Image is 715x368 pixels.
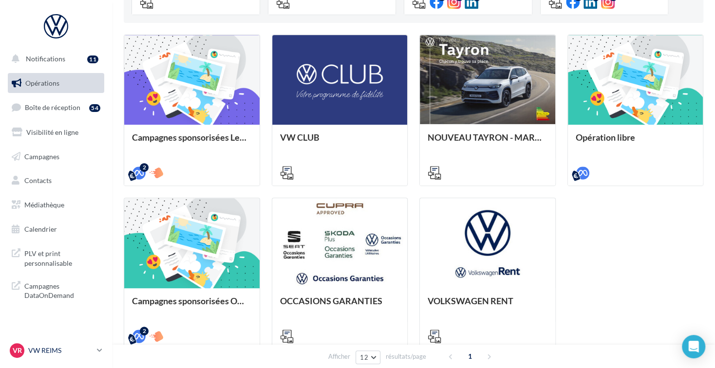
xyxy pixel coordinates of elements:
span: PLV et print personnalisable [24,247,100,268]
div: Campagnes sponsorisées OPO [132,296,252,315]
button: Notifications 11 [6,49,102,69]
div: 11 [87,55,98,63]
span: Boîte de réception [25,103,80,111]
div: OCCASIONS GARANTIES [280,296,400,315]
a: Boîte de réception54 [6,97,106,118]
a: Visibilité en ligne [6,122,106,143]
span: Contacts [24,176,52,184]
a: PLV et print personnalisable [6,243,106,272]
a: Médiathèque [6,195,106,215]
span: Notifications [26,55,65,63]
span: 1 [462,349,478,364]
div: 2 [140,327,149,335]
span: Campagnes [24,152,59,160]
div: Opération libre [576,132,696,152]
a: Campagnes DataOnDemand [6,276,106,304]
span: Médiathèque [24,201,64,209]
div: VW CLUB [280,132,400,152]
span: Visibilité en ligne [26,128,78,136]
a: Campagnes [6,147,106,167]
a: Opérations [6,73,106,93]
span: Afficher [328,352,350,361]
a: Calendrier [6,219,106,239]
a: VR VW REIMS [8,341,104,360]
button: 12 [356,350,380,364]
div: 54 [89,104,100,112]
span: 12 [360,353,368,361]
a: Contacts [6,170,106,191]
div: Campagnes sponsorisées Les Instants VW Octobre [132,132,252,152]
span: Opérations [25,79,59,87]
div: NOUVEAU TAYRON - MARS 2025 [428,132,547,152]
span: VR [13,346,22,355]
div: VOLKSWAGEN RENT [428,296,547,315]
div: 2 [140,163,149,172]
span: Campagnes DataOnDemand [24,279,100,300]
span: résultats/page [386,352,426,361]
span: Calendrier [24,225,57,233]
div: Open Intercom Messenger [682,335,705,358]
p: VW REIMS [28,346,93,355]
